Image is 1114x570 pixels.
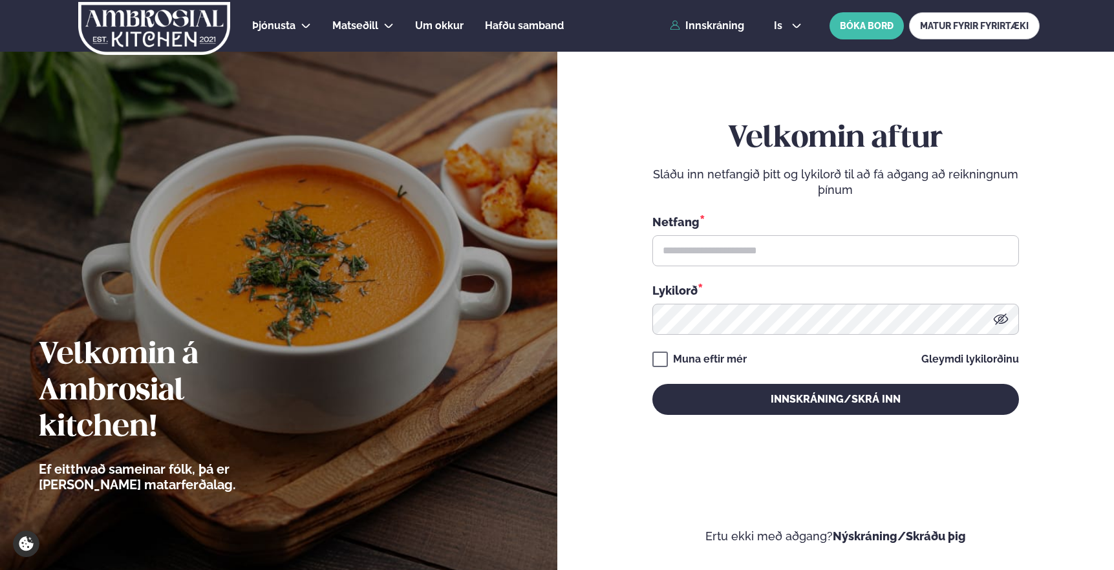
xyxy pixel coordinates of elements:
a: Gleymdi lykilorðinu [921,354,1019,364]
button: BÓKA BORÐ [830,12,904,39]
a: Um okkur [415,18,464,34]
a: Cookie settings [13,531,39,557]
div: Lykilorð [652,282,1019,299]
span: Þjónusta [252,19,295,32]
span: Matseðill [332,19,378,32]
h2: Velkomin aftur [652,121,1019,157]
span: Um okkur [415,19,464,32]
div: Netfang [652,213,1019,230]
p: Ef eitthvað sameinar fólk, þá er [PERSON_NAME] matarferðalag. [39,461,307,492]
a: Innskráning [670,20,744,32]
span: is [774,21,786,31]
p: Ertu ekki með aðgang? [596,529,1076,544]
a: Hafðu samband [485,18,564,34]
button: is [764,21,812,31]
a: Þjónusta [252,18,295,34]
img: logo [77,2,231,55]
h2: Velkomin á Ambrosial kitchen! [39,337,307,446]
a: MATUR FYRIR FYRIRTÆKI [909,12,1040,39]
a: Matseðill [332,18,378,34]
p: Sláðu inn netfangið þitt og lykilorð til að fá aðgang að reikningnum þínum [652,167,1019,198]
span: Hafðu samband [485,19,564,32]
button: Innskráning/Skrá inn [652,384,1019,415]
a: Nýskráning/Skráðu þig [833,529,966,543]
